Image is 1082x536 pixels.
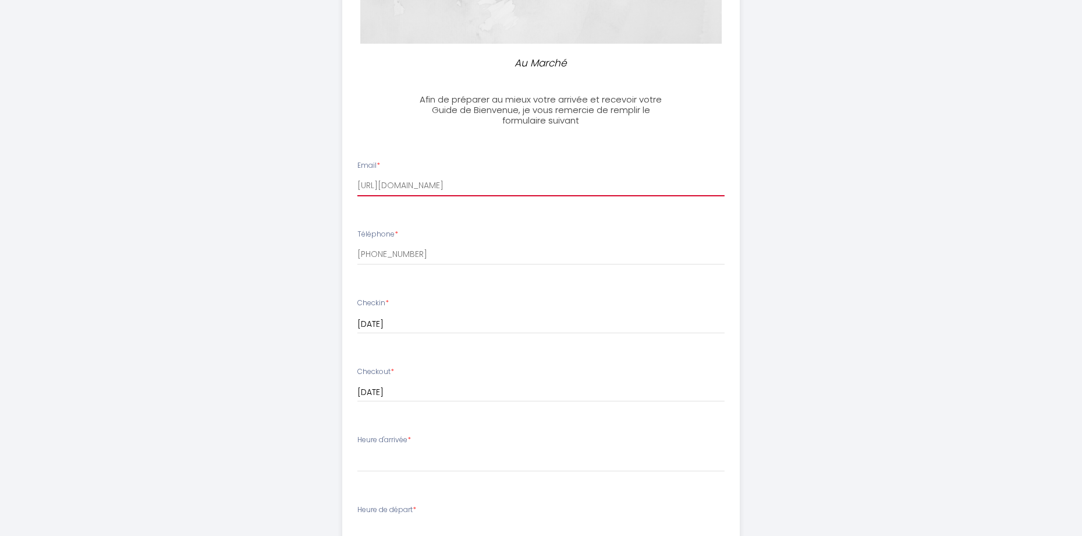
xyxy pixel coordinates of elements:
h3: Afin de préparer au mieux votre arrivée et recevoir votre Guide de Bienvenue, je vous remercie de... [411,94,671,126]
p: Au Marché [417,55,666,71]
label: Heure de départ [357,505,416,516]
label: Checkout [357,366,394,378]
label: Checkin [357,298,389,309]
label: Téléphone [357,229,398,240]
label: Email [357,160,380,171]
label: Heure d'arrivée [357,435,411,446]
